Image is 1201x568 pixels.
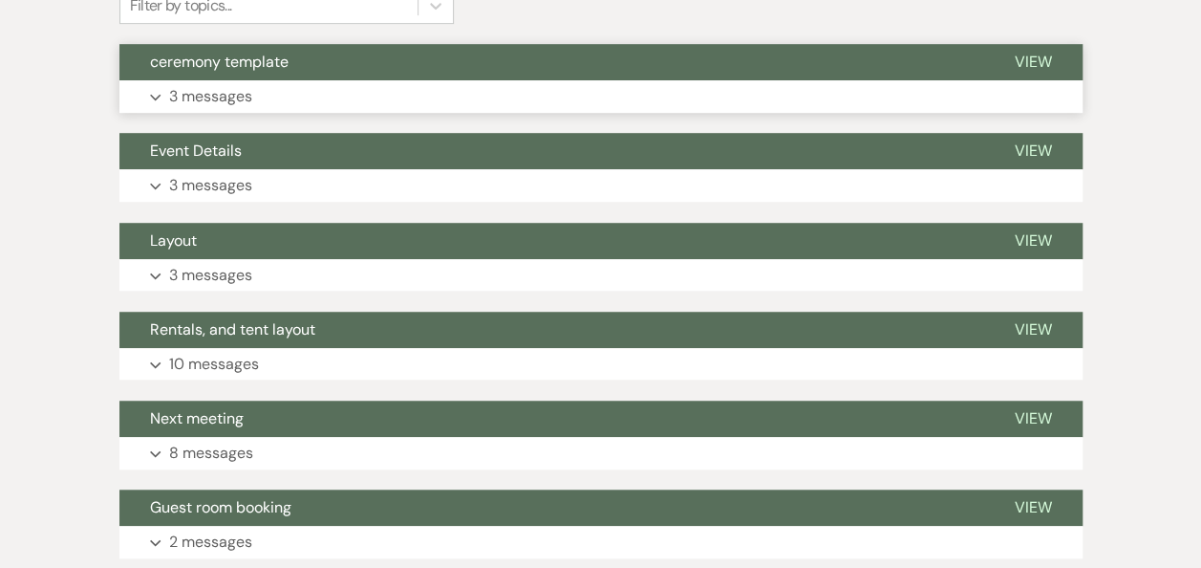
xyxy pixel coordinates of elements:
p: 2 messages [169,530,252,555]
span: View [1015,141,1052,161]
p: 3 messages [169,84,252,109]
span: Rentals, and tent layout [150,319,315,339]
button: View [984,312,1083,348]
button: View [984,490,1083,526]
span: Guest room booking [150,497,291,517]
span: ceremony template [150,52,289,72]
button: 3 messages [119,80,1083,113]
button: View [984,133,1083,169]
button: 10 messages [119,348,1083,381]
button: 3 messages [119,169,1083,202]
span: Next meeting [150,408,244,428]
span: View [1015,319,1052,339]
span: Layout [150,230,197,251]
button: Rentals, and tent layout [119,312,984,348]
span: View [1015,230,1052,251]
button: 2 messages [119,526,1083,558]
p: 10 messages [169,352,259,377]
button: ceremony template [119,44,984,80]
button: Layout [119,223,984,259]
button: Guest room booking [119,490,984,526]
button: View [984,401,1083,437]
button: 8 messages [119,437,1083,470]
span: View [1015,408,1052,428]
p: 8 messages [169,441,253,466]
button: Next meeting [119,401,984,437]
span: View [1015,497,1052,517]
button: View [984,223,1083,259]
button: Event Details [119,133,984,169]
p: 3 messages [169,173,252,198]
button: View [984,44,1083,80]
button: 3 messages [119,259,1083,292]
span: View [1015,52,1052,72]
p: 3 messages [169,263,252,288]
span: Event Details [150,141,242,161]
